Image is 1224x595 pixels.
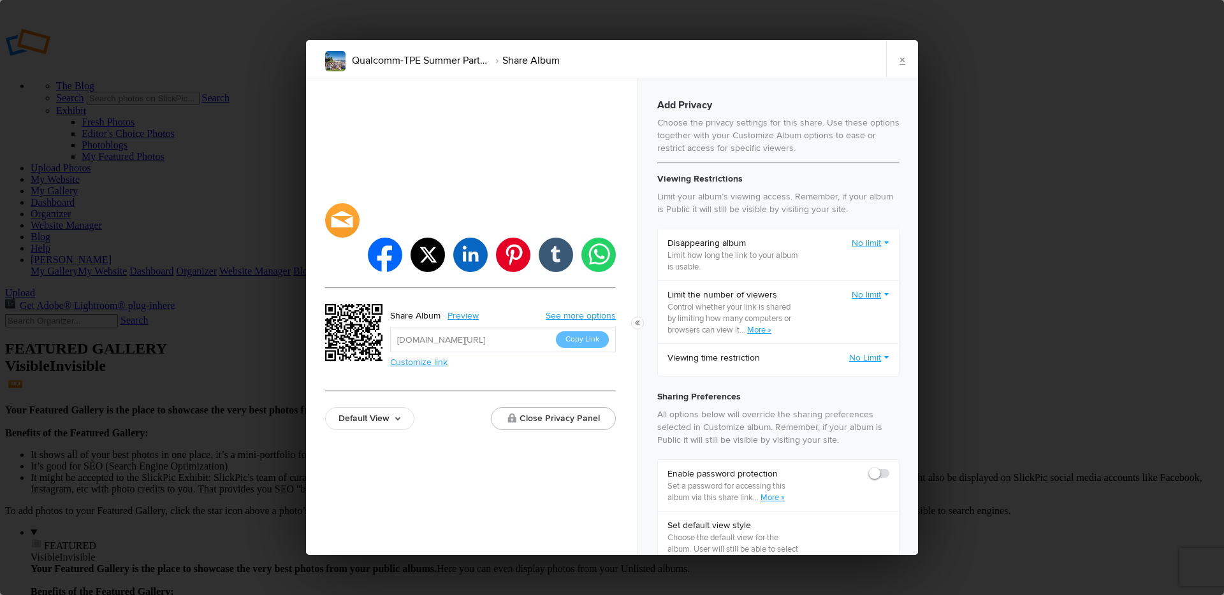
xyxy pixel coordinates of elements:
p: Choose the default view for the album. User will still be able to select other view styles. [667,532,801,566]
li: twitter [411,238,445,272]
b: Disappearing album [667,237,801,250]
li: tumblr [539,238,573,272]
li: Qualcomm-TPE Summer Party 2025 [352,50,488,71]
li: linkedin [453,238,488,272]
b: Limit the number of viewers [667,289,801,301]
b: Set default view style [667,519,801,532]
p: Limit how long the link to your album is usable. [667,250,801,273]
h4: Sharing Preferences [657,389,900,405]
a: No limit [852,237,889,250]
img: QualcommTPE-Summer2025TeamParty.png [325,51,346,71]
p: Limit your album’s viewing access. Remember, if your album is Public it will still be visible by ... [657,190,900,216]
p: Control whether your link is shared by limiting how many computers or browsers can view it. [667,301,801,336]
a: More » [747,325,771,335]
b: Enable password protection [667,468,801,480]
a: No limit [852,289,889,301]
button: Close [631,317,644,329]
li: pinterest [496,238,530,272]
span: .. [741,325,747,335]
p: Choose the privacy settings for this share. Use these options together with your Customize Album ... [657,117,900,155]
a: Customize link [390,357,448,368]
a: Preview [441,308,488,324]
div: https://slickpic.us/18355469UZMM [325,304,386,365]
div: Share Album [390,308,441,324]
a: See more options [546,310,616,321]
li: facebook [368,238,402,272]
a: × [886,40,918,78]
h4: Viewing Restrictions [657,171,900,187]
a: More » [761,492,785,503]
span: .. [755,492,761,503]
p: All options below will override the sharing preferences selected in Customize album. Remember, if... [657,408,900,447]
li: whatsapp [581,238,616,272]
h3: Add Privacy [657,97,900,113]
li: Share Album [488,50,560,71]
a: Default View [325,407,414,430]
a: No Limit [849,352,889,364]
button: Copy Link [556,331,609,348]
p: Set a password for accessing this album via this share link. [667,480,801,503]
button: Close Privacy Panel [491,407,616,430]
b: Viewing time restriction [667,352,760,364]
